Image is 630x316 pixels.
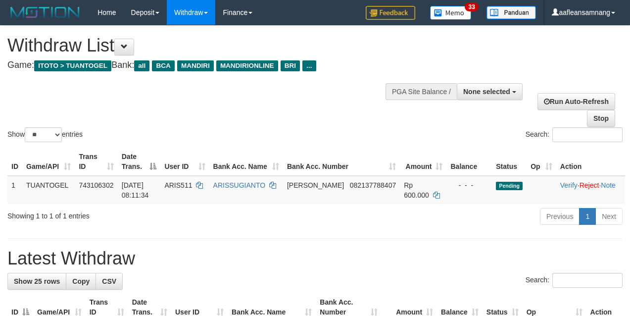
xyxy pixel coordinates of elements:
span: Rp 600.000 [404,181,429,199]
h4: Game: Bank: [7,60,410,70]
a: Reject [580,181,599,189]
td: TUANTOGEL [22,176,75,204]
span: [DATE] 08:11:34 [122,181,149,199]
th: Game/API: activate to sort column ascending [22,148,75,176]
span: ... [302,60,316,71]
span: BRI [281,60,300,71]
span: Copy [72,277,90,285]
a: Note [601,181,616,189]
h1: Withdraw List [7,36,410,55]
span: CSV [102,277,116,285]
span: None selected [463,88,510,96]
th: Op: activate to sort column ascending [527,148,556,176]
span: MANDIRI [177,60,214,71]
a: Copy [66,273,96,290]
div: Showing 1 to 1 of 1 entries [7,207,255,221]
span: Copy 082137788407 to clipboard [350,181,396,189]
a: CSV [96,273,123,290]
th: Trans ID: activate to sort column ascending [75,148,117,176]
th: ID [7,148,22,176]
td: 1 [7,176,22,204]
a: 1 [579,208,596,225]
span: ITOTO > TUANTOGEL [34,60,111,71]
span: 33 [465,2,478,11]
th: Date Trans.: activate to sort column descending [118,148,161,176]
span: [PERSON_NAME] [287,181,344,189]
label: Search: [526,273,623,288]
a: ARISSUGIANTO [213,181,266,189]
a: Previous [540,208,580,225]
span: ARIS511 [164,181,192,189]
img: panduan.png [486,6,536,19]
label: Show entries [7,127,83,142]
img: Button%20Memo.svg [430,6,472,20]
img: Feedback.jpg [366,6,415,20]
span: 743106302 [79,181,113,189]
h1: Latest Withdraw [7,249,623,268]
th: Amount: activate to sort column ascending [400,148,446,176]
input: Search: [552,273,623,288]
span: MANDIRIONLINE [216,60,278,71]
a: Next [595,208,623,225]
a: Verify [560,181,578,189]
th: Bank Acc. Number: activate to sort column ascending [283,148,400,176]
select: Showentries [25,127,62,142]
span: Show 25 rows [14,277,60,285]
label: Search: [526,127,623,142]
button: None selected [457,83,523,100]
img: MOTION_logo.png [7,5,83,20]
th: Bank Acc. Name: activate to sort column ascending [209,148,283,176]
input: Search: [552,127,623,142]
th: Balance [446,148,492,176]
div: - - - [450,180,488,190]
th: User ID: activate to sort column ascending [160,148,209,176]
span: BCA [152,60,174,71]
a: Show 25 rows [7,273,66,290]
span: Pending [496,182,523,190]
div: PGA Site Balance / [386,83,457,100]
th: Action [556,148,625,176]
th: Status [492,148,527,176]
span: all [134,60,149,71]
td: · · [556,176,625,204]
a: Stop [587,110,615,127]
a: Run Auto-Refresh [537,93,615,110]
